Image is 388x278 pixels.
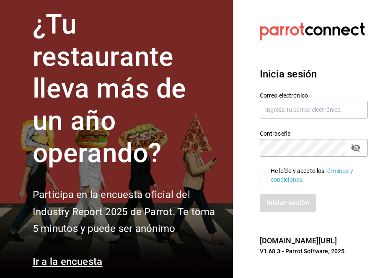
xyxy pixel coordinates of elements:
a: Términos y condiciones. [271,167,353,183]
a: [DOMAIN_NAME][URL] [260,236,337,245]
label: Contraseña [260,130,368,136]
h3: Inicia sesión [260,67,368,82]
p: V1.68.3 - Parrot Software, 2025. [260,247,368,255]
button: passwordField [349,141,363,155]
h2: Participa en la encuesta oficial del Industry Report 2025 de Parrot. Te toma 5 minutos y puede se... [33,186,223,237]
div: He leído y acepto los [271,167,361,184]
input: Ingresa tu correo electrónico [260,101,368,118]
a: Ir a la encuesta [33,256,103,268]
label: Correo electrónico [260,92,368,98]
h1: ¿Tu restaurante lleva más de un año operando? [33,9,223,170]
